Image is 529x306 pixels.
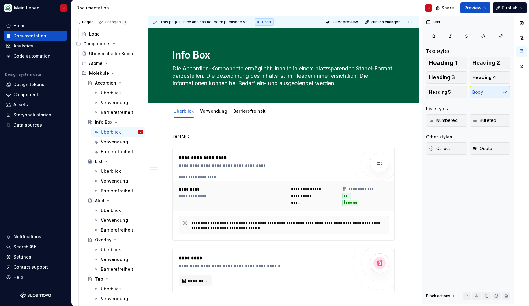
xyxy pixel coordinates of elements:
span: Heading 4 [472,74,496,81]
div: Other styles [426,134,452,140]
div: Überblick [101,168,121,174]
a: Info Box [85,117,145,127]
div: Überblick [101,207,121,213]
div: J [63,6,65,10]
span: Publish changes [371,20,400,25]
div: Verwendung [197,104,230,117]
a: Data sources [4,120,67,130]
a: Settings [4,252,67,262]
button: Numbered [426,114,467,127]
button: Heading 4 [470,71,511,84]
div: Barrierefreiheit [101,149,133,155]
div: Block actions [426,293,450,298]
a: Analytics [4,41,67,51]
a: List [85,157,145,166]
a: Tab [85,274,145,284]
a: Barrierefreiheit [91,108,145,117]
span: Bulleted [472,117,496,123]
div: Code automation [13,53,51,59]
button: Heading 1 [426,57,467,69]
a: Verwendung [91,176,145,186]
div: Barrierefreiheit [231,104,268,117]
div: Text styles [426,48,449,54]
a: Verwendung [91,137,145,147]
div: Barrierefreiheit [101,188,133,194]
a: Verwendung [91,215,145,225]
div: Moleküle [79,68,145,78]
span: Heading 5 [429,89,451,95]
button: Search ⌘K [4,242,67,252]
div: Info Box [95,119,112,125]
div: J [140,129,141,135]
button: Publish [493,2,527,13]
span: Preview [464,5,482,11]
a: Code automation [4,51,67,61]
div: Überblick [101,90,121,96]
a: Barrierefreiheit [91,264,145,274]
img: df5db9ef-aba0-4771-bf51-9763b7497661.png [4,4,12,12]
textarea: Die Accordion-Komponente ermöglicht, Inhalte in einem platzsparenden Stapel-Format darzustellen. ... [171,64,393,88]
a: Barrierefreiheit [91,225,145,235]
svg: Supernova Logo [20,292,51,298]
div: Verwendung [101,139,128,145]
a: Überblick [91,284,145,294]
div: Storybook stories [13,112,51,118]
a: Barrierefreiheit [91,186,145,196]
button: Quick preview [324,18,361,26]
a: Home [4,21,67,31]
div: Verwendung [101,217,128,223]
a: Überblick [174,108,194,114]
div: Übersicht aller Komponenten [89,51,140,57]
div: Verwendung [101,178,128,184]
span: Share [441,5,454,11]
button: Notifications [4,232,67,242]
span: Quick preview [332,20,358,25]
div: Documentation [76,5,145,11]
span: 3 [122,20,127,25]
p: DOING [172,133,395,140]
div: J [428,6,430,10]
span: Heading 3 [429,74,455,81]
div: Overlay [95,237,111,243]
div: Tab [95,276,103,282]
div: Verwendung [101,100,128,106]
div: Data sources [13,122,42,128]
span: Heading 1 [429,60,458,66]
div: Block actions [426,292,456,300]
div: Atome [89,60,103,66]
a: Barrierefreiheit [91,147,145,157]
div: Pages [76,20,94,25]
div: Atome [79,59,145,68]
div: Verwendung [101,296,128,302]
div: Logo [89,31,100,37]
div: Moleküle [89,70,109,76]
div: Alert [95,198,105,204]
button: Callout [426,142,467,155]
button: Bulleted [470,114,511,127]
div: Help [13,274,23,280]
span: This page is new and has not been published yet. [160,20,250,25]
div: Components [13,92,41,98]
span: Heading 2 [472,60,500,66]
a: ÜberblickJ [91,127,145,137]
span: Quote [472,145,492,152]
a: Verwendung [91,255,145,264]
button: Publish changes [363,18,403,26]
div: Analytics [13,43,33,49]
div: Design system data [5,72,41,77]
div: Search ⌘K [13,244,37,250]
div: Components [73,39,145,49]
div: Components [83,41,111,47]
div: Verwendung [101,256,128,263]
textarea: Info Box [171,48,393,62]
button: Preview [460,2,490,13]
a: Components [4,90,67,100]
a: Barrierefreiheit [233,108,266,114]
div: Barrierefreiheit [101,266,133,272]
button: Contact support [4,262,67,272]
span: Draft [262,20,271,25]
div: Documentation [13,33,46,39]
a: Storybook stories [4,110,67,120]
a: Überblick [91,88,145,98]
a: Überblick [91,206,145,215]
